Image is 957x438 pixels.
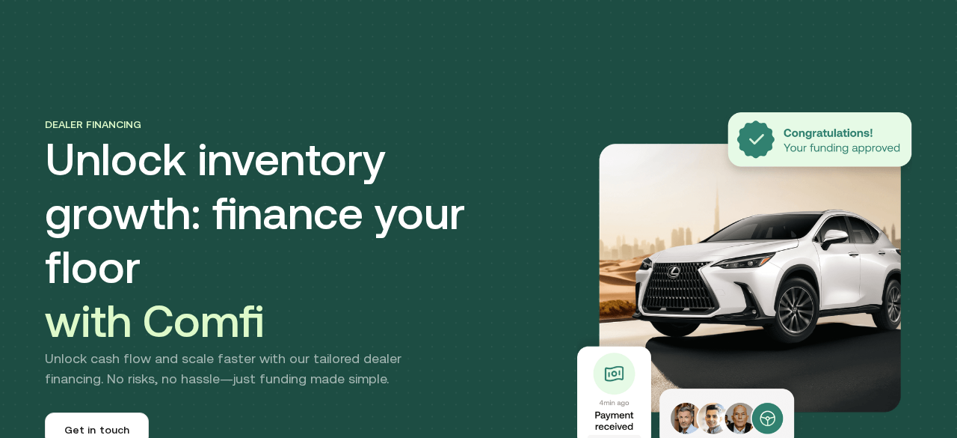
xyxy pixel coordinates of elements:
[64,422,130,438] span: Get in touch
[45,133,553,348] h1: Unlock inventory growth: finance your floor
[45,118,141,130] span: Dealer financing
[45,348,452,389] p: Unlock cash flow and scale faster with our tailored dealer financing. No risks, no hassle—just fu...
[45,295,264,347] span: with Comfi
